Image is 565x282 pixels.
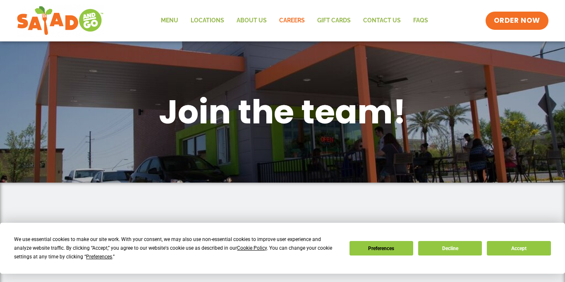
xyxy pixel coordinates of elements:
a: Contact Us [357,11,407,30]
button: Accept [487,241,551,255]
span: Cookie Policy [237,245,267,251]
a: Locations [184,11,230,30]
a: FAQs [407,11,434,30]
a: ORDER NOW [486,12,548,30]
a: About Us [230,11,273,30]
a: GIFT CARDS [311,11,357,30]
nav: Menu [155,11,434,30]
img: new-SAG-logo-768×292 [17,4,104,37]
a: Menu [155,11,184,30]
a: Careers [273,11,311,30]
button: Preferences [350,241,413,255]
h1: Join the team! [67,90,498,133]
span: ORDER NOW [494,16,540,26]
span: Preferences [86,254,112,260]
button: Decline [418,241,482,255]
div: We use essential cookies to make our site work. With your consent, we may also use non-essential ... [14,235,339,261]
